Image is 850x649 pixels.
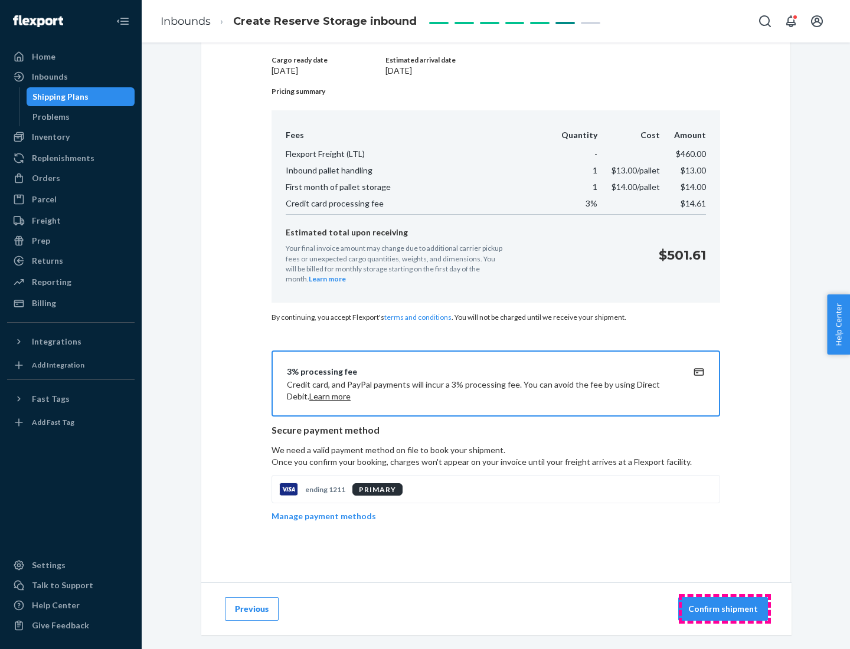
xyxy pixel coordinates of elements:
p: Manage payment methods [272,510,376,522]
img: Flexport logo [13,15,63,27]
p: ending 1211 [305,484,345,494]
span: $460.00 [676,149,706,159]
div: 3% processing fee [287,366,676,378]
p: [DATE] [385,65,720,77]
div: Inventory [32,131,70,143]
span: $14.00 [681,182,706,192]
p: We need a valid payment method on file to book your shipment. [272,444,720,468]
div: Orders [32,172,60,184]
button: Previous [225,597,279,621]
td: Flexport Freight (LTL) [286,146,547,162]
a: Inventory [7,127,135,146]
p: [DATE] [272,65,383,77]
div: Settings [32,559,66,571]
a: Help Center [7,596,135,615]
p: Pricing summary [272,86,720,96]
a: Shipping Plans [27,87,135,106]
div: Help Center [32,599,80,611]
p: Confirm shipment [688,603,758,615]
a: Inbounds [161,15,211,28]
span: $14.00 /pallet [612,182,660,192]
a: Replenishments [7,149,135,168]
button: Confirm shipment [678,597,768,621]
div: Billing [32,297,56,309]
th: Fees [286,129,547,146]
button: Learn more [309,391,351,402]
th: Amount [660,129,706,146]
td: - [547,146,597,162]
div: Reporting [32,276,71,288]
p: Secure payment method [272,424,720,437]
a: Parcel [7,190,135,209]
button: Give Feedback [7,616,135,635]
th: Quantity [547,129,597,146]
td: 1 [547,162,597,179]
div: Home [32,51,55,63]
p: By continuing, you accept Flexport's . You will not be charged until we receive your shipment. [272,312,720,322]
a: Settings [7,556,135,575]
div: Add Fast Tag [32,417,74,427]
button: Open notifications [779,9,803,33]
p: $501.61 [659,246,706,264]
div: Shipping Plans [32,91,89,103]
div: Integrations [32,336,81,348]
td: 1 [547,179,597,195]
span: $13.00 /pallet [612,165,660,175]
div: Replenishments [32,152,94,164]
a: Home [7,47,135,66]
span: Create Reserve Storage inbound [233,15,417,28]
button: Open account menu [805,9,829,33]
p: Cargo ready date [272,55,383,65]
span: $14.61 [681,198,706,208]
button: Help Center [827,294,850,355]
p: Your final invoice amount may change due to additional carrier pickup fees or unexpected cargo qu... [286,243,504,284]
td: First month of pallet storage [286,179,547,195]
a: Add Fast Tag [7,413,135,432]
div: Talk to Support [32,579,93,591]
div: Freight [32,215,61,227]
td: Inbound pallet handling [286,162,547,179]
a: Problems [27,107,135,126]
td: 3% [547,195,597,215]
a: Inbounds [7,67,135,86]
p: Estimated total upon receiving [286,227,649,238]
button: Integrations [7,332,135,351]
a: terms and conditions [384,313,452,322]
a: Add Integration [7,356,135,375]
p: Once you confirm your booking, charges won't appear on your invoice until your freight arrives at... [272,456,720,468]
td: Credit card processing fee [286,195,547,215]
a: Reporting [7,273,135,291]
p: Estimated arrival date [385,55,720,65]
div: PRIMARY [352,483,403,496]
a: Billing [7,294,135,313]
a: Returns [7,251,135,270]
a: Prep [7,231,135,250]
div: Inbounds [32,71,68,83]
button: Learn more [309,274,346,284]
ol: breadcrumbs [151,4,426,39]
div: Prep [32,235,50,247]
button: Fast Tags [7,389,135,408]
p: Credit card, and PayPal payments will incur a 3% processing fee. You can avoid the fee by using D... [287,379,676,402]
div: Give Feedback [32,619,89,631]
div: Add Integration [32,360,84,370]
div: Problems [32,111,70,123]
div: Parcel [32,194,57,205]
th: Cost [597,129,660,146]
button: Close Navigation [111,9,135,33]
a: Orders [7,169,135,188]
a: Freight [7,211,135,230]
div: Returns [32,255,63,267]
span: $13.00 [681,165,706,175]
div: Fast Tags [32,393,70,405]
button: Open Search Box [753,9,777,33]
a: Talk to Support [7,576,135,595]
